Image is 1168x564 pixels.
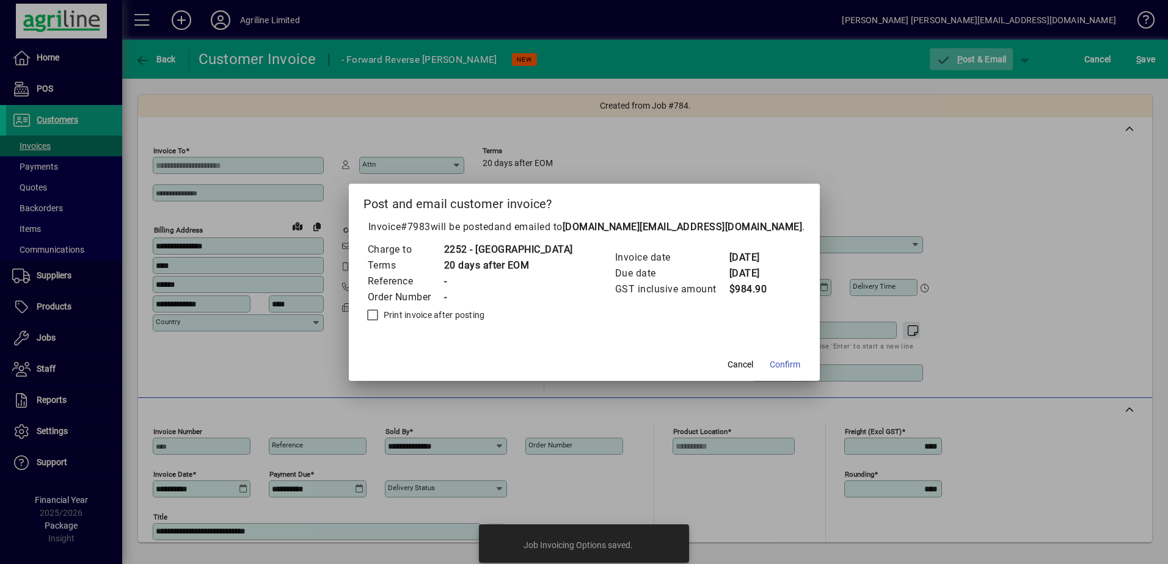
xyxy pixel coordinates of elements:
[443,273,573,289] td: -
[770,358,800,371] span: Confirm
[721,354,760,376] button: Cancel
[494,221,803,233] span: and emailed to
[367,242,443,258] td: Charge to
[363,220,805,234] p: Invoice will be posted .
[443,258,573,273] td: 20 days after EOM
[563,221,803,233] b: [DOMAIN_NAME][EMAIL_ADDRESS][DOMAIN_NAME]
[729,250,778,266] td: [DATE]
[615,281,729,297] td: GST inclusive amount
[401,221,431,233] span: #7983
[615,266,729,281] td: Due date
[729,281,778,297] td: $984.90
[765,354,805,376] button: Confirm
[728,358,753,371] span: Cancel
[381,309,485,321] label: Print invoice after posting
[349,184,820,219] h2: Post and email customer invoice?
[443,289,573,305] td: -
[729,266,778,281] td: [DATE]
[367,289,443,305] td: Order Number
[443,242,573,258] td: 2252 - [GEOGRAPHIC_DATA]
[367,258,443,273] td: Terms
[615,250,729,266] td: Invoice date
[367,273,443,289] td: Reference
